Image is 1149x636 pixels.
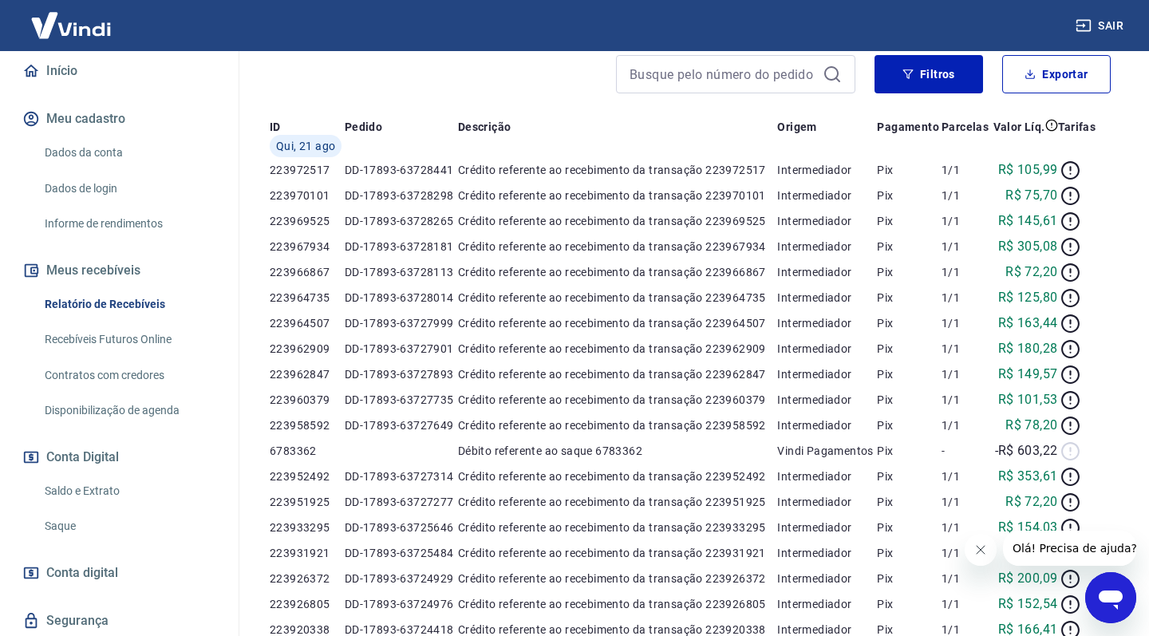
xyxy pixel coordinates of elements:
p: Crédito referente ao recebimento da transação 223962847 [458,366,778,382]
p: DD-17893-63727649 [345,417,458,433]
p: Crédito referente ao recebimento da transação 223926372 [458,571,778,587]
p: Parcelas [942,119,989,135]
p: 1/1 [942,213,990,229]
iframe: Fechar mensagem [965,534,997,566]
p: Pagamento [877,119,939,135]
p: Pix [877,213,942,229]
iframe: Botão para abrir a janela de mensagens [1085,572,1136,623]
p: Pix [877,341,942,357]
p: Vindi Pagamentos [777,443,877,459]
button: Meu cadastro [19,101,219,136]
p: Pix [877,366,942,382]
p: 1/1 [942,162,990,178]
p: DD-17893-63727901 [345,341,458,357]
p: R$ 200,09 [998,569,1058,588]
p: R$ 180,28 [998,339,1058,358]
p: DD-17893-63724929 [345,571,458,587]
p: Crédito referente ao recebimento da transação 223952492 [458,468,778,484]
p: 223967934 [270,239,345,255]
p: Crédito referente ao recebimento da transação 223967934 [458,239,778,255]
p: Crédito referente ao recebimento da transação 223926805 [458,596,778,612]
p: Intermediador [777,392,877,408]
p: Crédito referente ao recebimento da transação 223958592 [458,417,778,433]
p: 223952492 [270,468,345,484]
p: Crédito referente ao recebimento da transação 223933295 [458,519,778,535]
p: R$ 72,20 [1005,492,1057,512]
p: 1/1 [942,494,990,510]
p: DD-17893-63725484 [345,545,458,561]
p: R$ 163,44 [998,314,1058,333]
p: R$ 353,61 [998,467,1058,486]
button: Filtros [875,55,983,93]
p: 6783362 [270,443,345,459]
p: 1/1 [942,366,990,382]
p: DD-17893-63727893 [345,366,458,382]
p: DD-17893-63728113 [345,264,458,280]
p: Intermediador [777,315,877,331]
p: ID [270,119,281,135]
p: 223951925 [270,494,345,510]
input: Busque pelo número do pedido [630,62,816,86]
p: Débito referente ao saque 6783362 [458,443,778,459]
p: R$ 105,99 [998,160,1058,180]
p: R$ 145,61 [998,211,1058,231]
p: R$ 305,08 [998,237,1058,256]
p: Pix [877,315,942,331]
p: Pix [877,264,942,280]
p: Intermediador [777,213,877,229]
p: 1/1 [942,239,990,255]
p: Crédito referente ao recebimento da transação 223972517 [458,162,778,178]
p: Pix [877,596,942,612]
p: Intermediador [777,571,877,587]
p: DD-17893-63728298 [345,188,458,203]
span: Qui, 21 ago [276,138,335,154]
p: 1/1 [942,468,990,484]
p: DD-17893-63728181 [345,239,458,255]
a: Recebíveis Futuros Online [38,323,219,356]
p: - [942,443,990,459]
p: 223960379 [270,392,345,408]
p: Intermediador [777,264,877,280]
a: Saldo e Extrato [38,475,219,508]
p: Crédito referente ao recebimento da transação 223931921 [458,545,778,561]
p: 1/1 [942,264,990,280]
a: Início [19,53,219,89]
p: Intermediador [777,494,877,510]
p: DD-17893-63724976 [345,596,458,612]
p: 223964507 [270,315,345,331]
p: Intermediador [777,366,877,382]
p: 1/1 [942,519,990,535]
p: 223931921 [270,545,345,561]
p: Intermediador [777,341,877,357]
p: R$ 152,54 [998,595,1058,614]
p: 223962909 [270,341,345,357]
a: Disponibilização de agenda [38,394,219,427]
a: Dados de login [38,172,219,205]
p: Crédito referente ao recebimento da transação 223964507 [458,315,778,331]
p: DD-17893-63728014 [345,290,458,306]
p: 1/1 [942,392,990,408]
p: 1/1 [942,341,990,357]
p: Pix [877,468,942,484]
p: DD-17893-63727999 [345,315,458,331]
a: Conta digital [19,555,219,591]
p: 1/1 [942,188,990,203]
p: Pix [877,417,942,433]
p: Pix [877,162,942,178]
p: Pix [877,519,942,535]
p: 1/1 [942,315,990,331]
p: DD-17893-63728265 [345,213,458,229]
p: Tarifas [1058,119,1096,135]
p: Pix [877,443,942,459]
p: R$ 72,20 [1005,263,1057,282]
p: Pix [877,494,942,510]
p: 1/1 [942,545,990,561]
p: R$ 75,70 [1005,186,1057,205]
p: 223966867 [270,264,345,280]
button: Conta Digital [19,440,219,475]
p: R$ 154,03 [998,518,1058,537]
p: Pix [877,239,942,255]
p: Crédito referente ao recebimento da transação 223969525 [458,213,778,229]
p: Pix [877,188,942,203]
p: Valor Líq. [993,119,1045,135]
